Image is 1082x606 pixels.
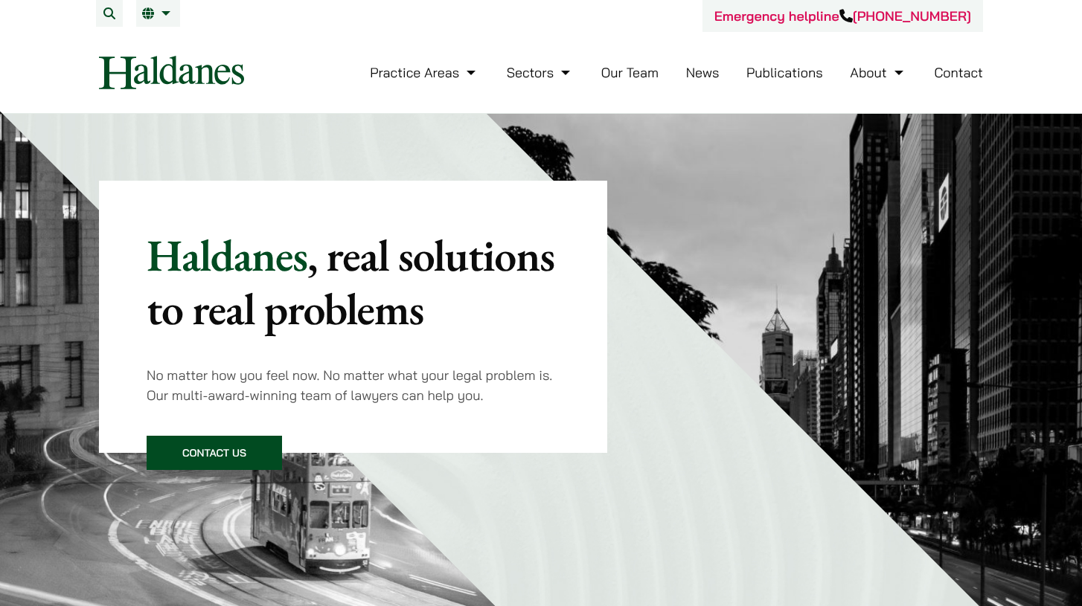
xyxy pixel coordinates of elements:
a: News [686,64,720,81]
a: Publications [746,64,823,81]
a: About [850,64,906,81]
a: Contact Us [147,436,282,470]
a: Contact [934,64,983,81]
img: Logo of Haldanes [99,56,244,89]
mark: , real solutions to real problems [147,226,554,338]
p: No matter how you feel now. No matter what your legal problem is. Our multi-award-winning team of... [147,365,560,405]
a: Our Team [601,64,659,81]
a: Emergency helpline[PHONE_NUMBER] [714,7,971,25]
a: EN [142,7,174,19]
p: Haldanes [147,228,560,335]
a: Sectors [507,64,574,81]
a: Practice Areas [370,64,479,81]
